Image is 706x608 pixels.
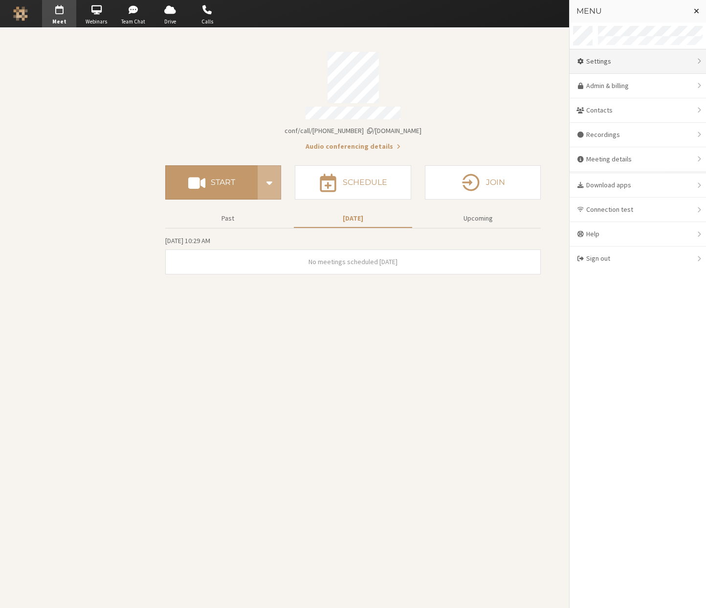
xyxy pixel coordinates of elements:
[570,147,706,172] div: Meeting details
[165,236,210,245] span: [DATE] 10:29 AM
[285,126,421,136] button: Copy my meeting room linkCopy my meeting room link
[306,141,400,152] button: Audio conferencing details
[570,173,706,198] div: Download apps
[294,210,412,227] button: [DATE]
[295,165,411,200] button: Schedule
[570,222,706,247] div: Help
[42,18,76,26] span: Meet
[79,18,113,26] span: Webinars
[570,123,706,147] div: Recordings
[570,74,706,98] a: Admin & billing
[285,126,421,135] span: Copy my meeting room link
[425,165,541,200] button: Join
[116,18,151,26] span: Team Chat
[570,198,706,222] div: Connection test
[570,98,706,123] div: Contacts
[486,179,505,186] h4: Join
[211,179,235,186] h4: Start
[165,235,541,274] section: Today's Meetings
[165,45,541,152] section: Account details
[190,18,224,26] span: Calls
[309,257,397,266] span: No meetings scheduled [DATE]
[165,165,258,200] button: Start
[576,7,685,16] h3: Menu
[153,18,187,26] span: Drive
[169,210,287,227] button: Past
[343,179,387,186] h4: Schedule
[570,247,706,270] div: Sign out
[258,165,281,200] div: Start conference options
[570,49,706,74] div: Settings
[13,6,28,21] img: Iotum
[419,210,537,227] button: Upcoming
